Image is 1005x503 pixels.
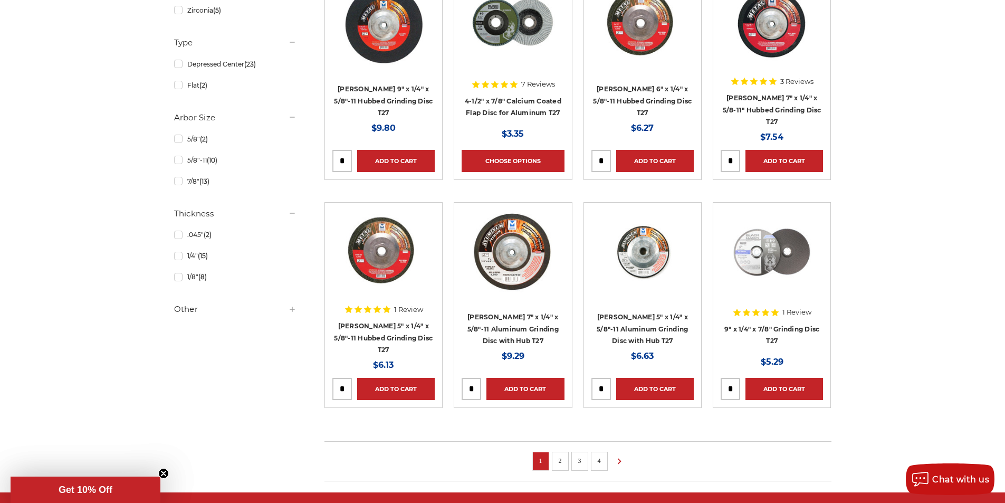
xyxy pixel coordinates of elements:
button: Close teaser [158,468,169,479]
span: 7 Reviews [521,81,555,88]
span: $6.27 [631,123,654,133]
a: [PERSON_NAME] 9" x 1/4" x 5/8"-11 Hubbed Grinding Disc T27 [334,85,433,117]
div: Get 10% OffClose teaser [11,477,160,503]
span: (10) [207,156,217,164]
span: $7.54 [760,132,783,142]
a: .045" [174,225,296,244]
span: 1 Review [782,309,811,316]
a: 5" aluminum grinding wheel with hub [591,210,694,312]
span: $6.13 [373,360,394,370]
span: 1 Review [394,306,423,313]
span: $6.63 [631,351,654,361]
button: Chat with us [906,463,994,495]
h5: Thickness [174,207,296,220]
h5: Other [174,303,296,316]
h5: Arbor Size [174,111,296,124]
a: Flat [174,76,296,94]
span: Chat with us [932,474,989,485]
span: $3.35 [502,129,524,139]
a: High-performance Black Hawk T27 9" grinding wheel designed for metal and stainless steel surfaces. [721,210,823,312]
a: [PERSON_NAME] 5" x 1/4" x 5/8"-11 Hubbed Grinding Disc T27 [334,322,433,354]
span: Get 10% Off [59,485,112,495]
a: 7/8" [174,172,296,191]
span: (23) [244,60,256,68]
h5: Type [174,36,296,49]
a: [PERSON_NAME] 7" x 1/4" x 5/8"-11 Aluminum Grinding Disc with Hub T27 [467,313,559,345]
a: 1/8" [174,268,296,286]
a: Choose Options [462,150,564,172]
span: (5) [213,6,221,14]
a: [PERSON_NAME] 7" x 1/4" x 5/8-11" Hubbed Grinding Disc T27 [723,94,821,126]
span: (15) [198,252,208,260]
a: Add to Cart [616,150,694,172]
span: (2) [199,81,207,89]
span: $9.29 [502,351,524,361]
a: 2 [555,455,566,467]
a: 3 [575,455,585,467]
a: 9" x 1/4" x 7/8" Grinding Disc T27 [724,325,820,345]
img: High-performance Black Hawk T27 9" grinding wheel designed for metal and stainless steel surfaces. [730,210,814,295]
img: 5" aluminum grinding wheel with hub [600,210,685,295]
a: Depressed Center [174,55,296,73]
img: 7" Aluminum Grinding Wheel with Hub [468,210,557,295]
a: Add to Cart [616,378,694,400]
a: 4 [594,455,605,467]
span: $5.29 [761,357,783,367]
span: 3 Reviews [780,78,813,85]
a: Add to Cart [357,378,435,400]
a: 5/8"-11 [174,151,296,169]
a: Add to Cart [745,150,823,172]
a: Add to Cart [357,150,435,172]
a: 1 [535,455,546,467]
a: 5" x 1/4" x 5/8"-11 Hubbed Grinding Disc T27 620110 [332,210,435,312]
a: [PERSON_NAME] 5" x 1/4" x 5/8"-11 Aluminum Grinding Disc with Hub T27 [597,313,688,345]
img: 5" x 1/4" x 5/8"-11 Hubbed Grinding Disc T27 620110 [338,210,428,295]
a: Add to Cart [486,378,564,400]
a: 5/8" [174,130,296,148]
span: (13) [199,177,209,185]
span: $9.80 [371,123,396,133]
a: 4-1/2" x 7/8" Calcium Coated Flap Disc for Aluminum T27 [465,97,561,117]
a: Zirconia [174,1,296,20]
a: 7" Aluminum Grinding Wheel with Hub [462,210,564,312]
a: Add to Cart [745,378,823,400]
span: (8) [198,273,207,281]
a: 1/4" [174,246,296,265]
a: [PERSON_NAME] 6" x 1/4" x 5/8"-11 Hubbed Grinding Disc T27 [593,85,692,117]
span: (2) [204,231,212,239]
span: (2) [200,135,208,143]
